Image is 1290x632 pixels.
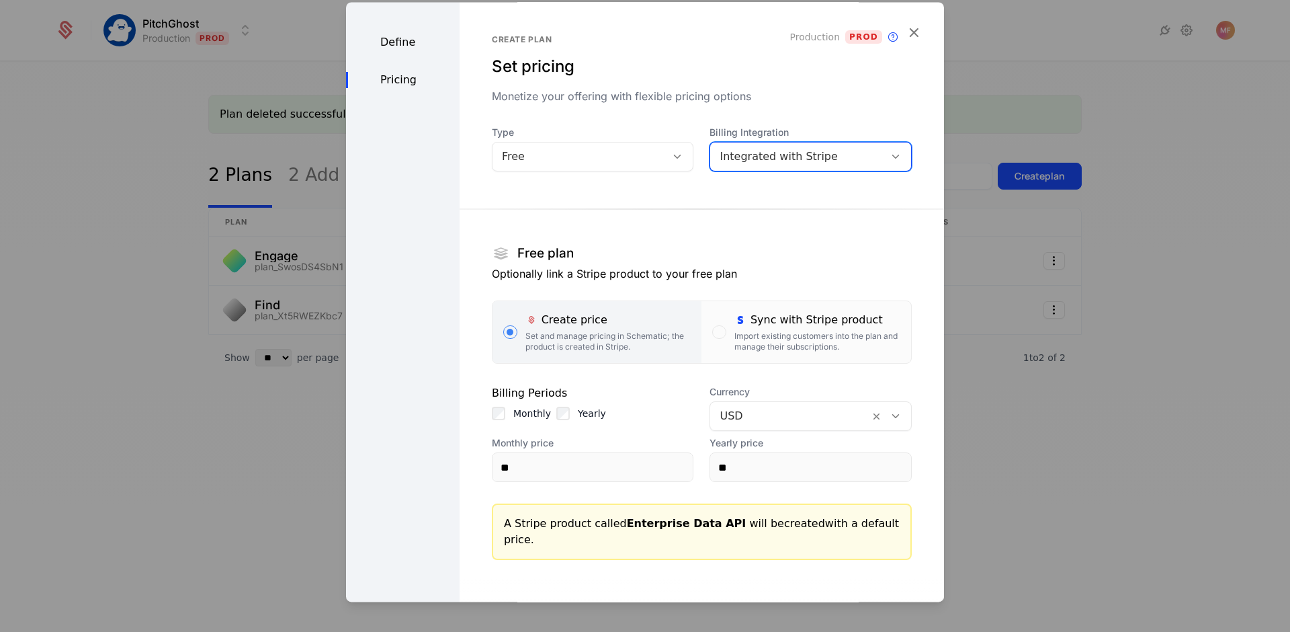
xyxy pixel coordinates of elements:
div: Pricing [346,72,460,88]
span: Billing Integration [709,126,912,139]
span: Currency [709,385,912,399]
h1: Free plan [517,247,574,260]
span: Production [790,30,840,44]
span: Type [492,126,694,139]
div: Monetize your offering with flexible pricing options [492,88,912,104]
div: A Stripe product will be created with a default price. [504,516,900,548]
span: Prod [845,30,882,44]
div: Set and manage pricing in Schematic; the product is created in Stripe. [525,331,691,352]
label: Monthly price [492,436,694,450]
div: Free [502,149,657,165]
div: Import existing customers into the plan and manage their subscriptions. [734,331,900,352]
p: Optionally link a Stripe product to your free plan [492,266,912,282]
div: Sync with Stripe product [734,312,900,328]
div: Create price [525,312,691,328]
div: Billing Periods [492,385,694,401]
div: Integrated with Stripe [720,149,875,165]
div: Create plan [492,34,912,45]
div: Define [346,34,460,50]
label: Yearly price [709,436,912,450]
label: Yearly [578,407,606,420]
b: Enterprise Data API [627,517,746,530]
span: called [595,517,746,530]
label: Monthly [513,407,551,420]
div: Set pricing [492,56,912,77]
